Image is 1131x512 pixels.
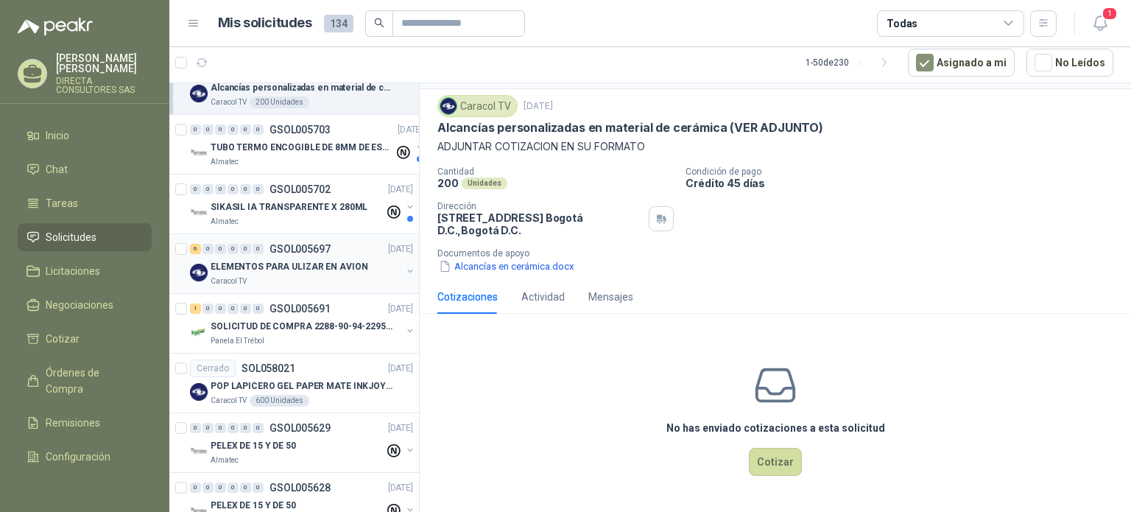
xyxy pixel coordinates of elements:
[749,448,802,476] button: Cotizar
[211,200,367,214] p: SIKASIL IA TRANSPARENTE X 280ML
[253,125,264,135] div: 0
[228,184,239,194] div: 0
[253,483,264,493] div: 0
[190,443,208,460] img: Company Logo
[211,276,247,287] p: Caracol TV
[437,166,674,177] p: Cantidad
[388,242,413,256] p: [DATE]
[46,161,68,178] span: Chat
[18,443,152,471] a: Configuración
[228,244,239,254] div: 0
[211,81,394,95] p: Alcancías personalizadas en material de cerámica (VER ADJUNTO)
[18,409,152,437] a: Remisiones
[388,362,413,376] p: [DATE]
[437,138,1113,155] p: ADJUNTAR COTIZACION EN SU FORMATO
[440,98,457,114] img: Company Logo
[18,122,152,150] a: Inicio
[398,123,423,137] p: [DATE]
[240,483,251,493] div: 0
[253,304,264,314] div: 0
[211,260,367,274] p: ELEMENTOS PARA ULIZAR EN AVION
[269,125,331,135] p: GSOL005703
[46,127,69,144] span: Inicio
[169,55,419,115] a: Por cotizarSOL058319[DATE] Company LogoAlcancías personalizadas en material de cerámica (VER ADJU...
[190,180,416,228] a: 0 0 0 0 0 0 GSOL005702[DATE] Company LogoSIKASIL IA TRANSPARENTE X 280MLAlmatec
[388,302,413,316] p: [DATE]
[190,419,416,466] a: 0 0 0 0 0 0 GSOL005629[DATE] Company LogoPELEX DE 15 Y DE 50Almatec
[190,184,201,194] div: 0
[324,15,353,32] span: 134
[190,483,201,493] div: 0
[190,204,208,222] img: Company Logo
[190,304,201,314] div: 1
[190,383,208,401] img: Company Logo
[211,455,239,466] p: Almatec
[250,395,309,407] div: 600 Unidades
[686,177,1125,189] p: Crédito 45 días
[269,304,331,314] p: GSOL005691
[1026,49,1113,77] button: No Leídos
[56,77,152,94] p: DIRECTA CONSULTORES SAS
[240,244,251,254] div: 0
[190,264,208,281] img: Company Logo
[169,354,419,413] a: CerradoSOL058021[DATE] Company LogoPOP LAPICERO GEL PAPER MATE INKJOY 0.7 (Revisar el adjunto)Car...
[215,483,226,493] div: 0
[46,415,100,431] span: Remisiones
[215,423,226,433] div: 0
[588,289,633,305] div: Mensajes
[190,121,426,168] a: 0 0 0 0 0 0 GSOL005703[DATE] Company LogoTUBO TERMO ENCOGIBLE DE 8MM DE ESPESOR X 5CMSAlmatec
[190,85,208,102] img: Company Logo
[437,201,643,211] p: Dirección
[202,483,214,493] div: 0
[190,300,416,347] a: 1 0 0 0 0 0 GSOL005691[DATE] Company LogoSOLICITUD DE COMPRA 2288-90-94-2295-96-2301-02-04Panela ...
[666,420,885,436] h3: No has enviado cotizaciones a esta solicitud
[190,323,208,341] img: Company Logo
[18,155,152,183] a: Chat
[18,325,152,353] a: Cotizar
[190,244,201,254] div: 6
[18,359,152,403] a: Órdenes de Compra
[253,244,264,254] div: 0
[202,184,214,194] div: 0
[18,257,152,285] a: Licitaciones
[190,423,201,433] div: 0
[211,97,247,108] p: Caracol TV
[250,97,309,108] div: 200 Unidades
[46,449,110,465] span: Configuración
[202,423,214,433] div: 0
[202,304,214,314] div: 0
[253,423,264,433] div: 0
[269,423,331,433] p: GSOL005629
[46,263,100,279] span: Licitaciones
[228,304,239,314] div: 0
[211,439,296,453] p: PELEX DE 15 Y DE 50
[1102,7,1118,21] span: 1
[240,304,251,314] div: 0
[806,51,896,74] div: 1 - 50 de 230
[46,331,80,347] span: Cotizar
[374,18,384,28] span: search
[18,18,93,35] img: Logo peakr
[388,481,413,495] p: [DATE]
[524,99,553,113] p: [DATE]
[18,291,152,319] a: Negociaciones
[437,120,823,136] p: Alcancías personalizadas en material de cerámica (VER ADJUNTO)
[211,395,247,407] p: Caracol TV
[437,259,576,274] button: Alcancías en cerámica.docx
[462,178,507,189] div: Unidades
[218,13,312,34] h1: Mis solicitudes
[437,95,518,117] div: Caracol TV
[18,223,152,251] a: Solicitudes
[56,53,152,74] p: [PERSON_NAME] [PERSON_NAME]
[437,289,498,305] div: Cotizaciones
[211,320,394,334] p: SOLICITUD DE COMPRA 2288-90-94-2295-96-2301-02-04
[211,141,394,155] p: TUBO TERMO ENCOGIBLE DE 8MM DE ESPESOR X 5CMS
[908,49,1015,77] button: Asignado a mi
[46,195,78,211] span: Tareas
[190,125,201,135] div: 0
[1087,10,1113,37] button: 1
[211,335,264,347] p: Panela El Trébol
[215,244,226,254] div: 0
[18,189,152,217] a: Tareas
[202,125,214,135] div: 0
